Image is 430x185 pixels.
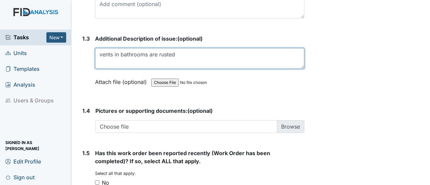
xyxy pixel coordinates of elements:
[82,35,90,43] label: 1.3
[95,150,270,165] span: Has this work order been reported recently (Work Order has been completed)? If so, select ALL tha...
[5,140,66,151] span: Signed in as [PERSON_NAME]
[95,107,187,114] span: Pictures or supporting documents:
[5,172,35,182] span: Sign out
[46,32,67,43] button: New
[95,107,304,115] strong: (optional)
[95,74,149,86] label: Attach file (optional)
[95,35,177,42] span: Additional Description of issue:
[95,180,99,185] input: No
[82,107,90,115] label: 1.4
[5,48,27,58] span: Units
[5,80,35,90] span: Analysis
[82,149,90,157] label: 1.5
[95,35,304,43] strong: (optional)
[5,64,40,74] span: Templates
[5,33,46,41] a: Tasks
[95,171,136,176] small: Select all that apply:
[5,156,41,167] span: Edit Profile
